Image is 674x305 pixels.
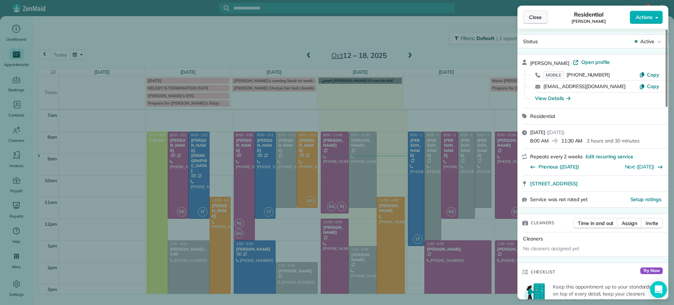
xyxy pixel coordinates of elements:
[530,163,579,170] button: Previous ([DATE])
[529,14,542,21] span: Close
[530,180,664,187] a: [STREET_ADDRESS]
[530,129,545,135] span: [DATE]
[625,164,655,170] a: Next ([DATE])
[641,218,663,228] button: Invite
[538,163,579,170] span: Previous ([DATE])
[530,60,569,66] span: [PERSON_NAME]
[530,137,549,144] span: 8:00 AM
[630,196,662,203] button: Setup ratings
[571,19,606,24] span: [PERSON_NAME]
[569,60,573,66] span: ·
[530,180,578,187] span: [STREET_ADDRESS]
[574,10,604,19] span: Residential
[636,14,653,21] span: Actions
[531,219,554,226] span: Cleaners
[586,153,633,160] span: Edit recurring service
[581,59,610,66] span: Open profile
[573,218,618,228] button: Time in and out
[647,72,659,78] span: Copy
[650,281,667,298] div: Open Intercom Messenger
[573,59,610,66] a: Open profile
[622,220,637,227] span: Assign
[625,163,663,170] button: Next ([DATE])
[530,113,555,119] span: Residential
[531,268,555,276] span: Checklist
[587,137,639,144] p: 3 hours and 30 minutes
[543,71,610,78] a: MOBILE[PHONE_NUMBER]
[617,218,642,228] button: Assign
[523,38,538,45] span: Status
[523,11,548,24] button: Close
[578,220,613,227] span: Time in and out
[547,129,564,135] span: ( [DATE] )
[553,283,664,304] p: Keep this appointment up to your standards. Stay on top of every detail, keep your cleaners organ...
[646,220,658,227] span: Invite
[561,137,583,144] span: 11:30 AM
[543,83,626,89] a: [EMAIL_ADDRESS][DOMAIN_NAME]
[523,245,579,252] span: No cleaners assigned yet
[640,267,663,274] span: Try Now
[647,83,659,89] span: Copy
[530,196,588,203] span: Service was not rated yet
[535,95,570,102] button: View Details
[639,83,659,90] button: Copy
[543,71,564,79] span: MOBILE
[530,153,583,160] span: Repeats every 2 weeks
[523,236,543,242] span: Cleaners
[639,71,659,78] button: Copy
[640,38,654,45] span: Active
[567,72,610,78] span: [PHONE_NUMBER]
